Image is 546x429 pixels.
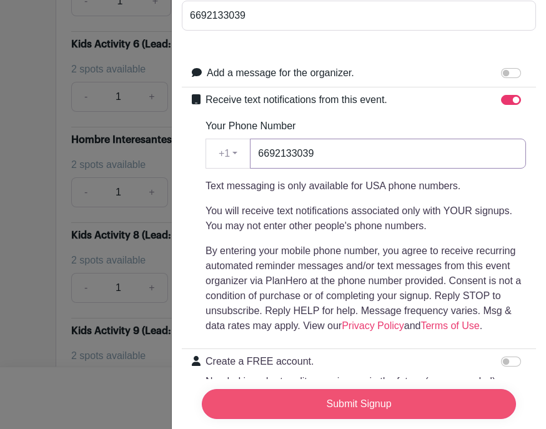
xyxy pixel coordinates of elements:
[206,354,499,369] p: Create a FREE account.
[206,204,526,234] p: You will receive text notifications associated only with YOUR signups. You may not enter other pe...
[206,139,251,169] button: +1
[206,119,295,134] label: Your Phone Number
[202,389,516,419] input: Submit Signup
[206,179,526,194] p: Text messaging is only available for USA phone numbers.
[206,374,499,389] p: Needed in order to edit your signups in the future (recommended).
[207,66,354,81] label: Add a message for the organizer.
[342,320,404,331] a: Privacy Policy
[206,92,387,107] label: Receive text notifications from this event.
[420,320,479,331] a: Terms of Use
[206,244,526,333] p: By entering your mobile phone number, you agree to receive recurring automated reminder messages ...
